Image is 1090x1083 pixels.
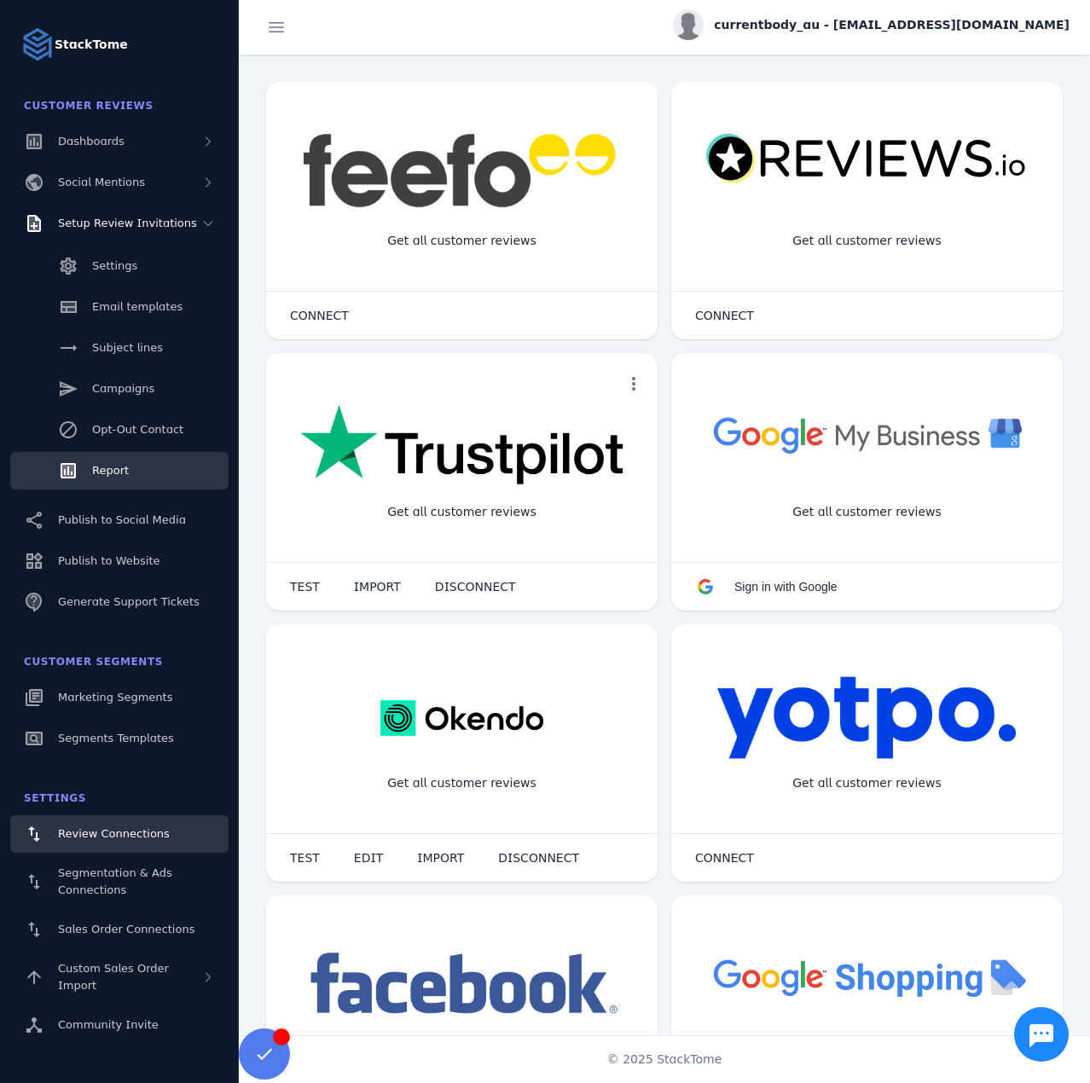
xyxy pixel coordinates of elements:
[705,947,1029,1007] img: googleshopping.png
[374,761,550,806] div: Get all customer reviews
[734,580,838,594] span: Sign in with Google
[400,841,481,875] button: IMPORT
[10,815,229,853] a: Review Connections
[290,581,320,593] span: TEST
[10,288,229,326] a: Email templates
[374,489,550,535] div: Get all customer reviews
[24,100,154,112] span: Customer Reviews
[10,720,229,757] a: Segments Templates
[58,554,159,567] span: Publish to Website
[58,1018,159,1031] span: Community Invite
[10,856,229,907] a: Segmentation & Ads Connections
[92,300,183,313] span: Email templates
[678,570,855,604] button: Sign in with Google
[617,367,651,401] button: more
[273,298,366,333] button: CONNECT
[374,218,550,264] div: Get all customer reviews
[354,581,401,593] span: IMPORT
[481,841,596,875] button: DISCONNECT
[10,679,229,716] a: Marketing Segments
[716,675,1018,761] img: yotpo.png
[58,217,197,229] span: Setup Review Invitations
[435,581,516,593] span: DISCONNECT
[55,36,128,54] strong: StackTome
[92,382,154,395] span: Campaigns
[58,923,194,935] span: Sales Order Connections
[766,1032,967,1077] div: Import Products from Google
[678,298,771,333] button: CONNECT
[714,16,1070,34] span: currentbody_au - [EMAIL_ADDRESS][DOMAIN_NAME]
[58,135,125,148] span: Dashboards
[10,247,229,285] a: Settings
[58,595,200,608] span: Generate Support Tickets
[779,489,955,535] div: Get all customer reviews
[10,542,229,580] a: Publish to Website
[779,761,955,806] div: Get all customer reviews
[779,218,955,264] div: Get all customer reviews
[300,947,623,1022] img: facebook.png
[58,962,169,992] span: Custom Sales Order Import
[10,370,229,408] a: Campaigns
[380,675,543,761] img: okendo.webp
[10,911,229,948] a: Sales Order Connections
[673,9,1070,40] button: currentbody_au - [EMAIL_ADDRESS][DOMAIN_NAME]
[58,513,186,526] span: Publish to Social Media
[678,841,771,875] button: CONNECT
[498,852,579,864] span: DISCONNECT
[10,452,229,489] a: Report
[92,341,163,354] span: Subject lines
[337,841,400,875] button: EDIT
[273,841,337,875] button: TEST
[705,404,1029,465] img: googlebusiness.png
[10,329,229,367] a: Subject lines
[58,827,170,840] span: Review Connections
[695,310,754,321] span: CONNECT
[695,852,754,864] span: CONNECT
[607,1051,722,1069] span: © 2025 StackTome
[290,852,320,864] span: TEST
[92,259,137,272] span: Settings
[10,501,229,539] a: Publish to Social Media
[92,464,129,477] span: Report
[20,27,55,61] img: Logo image
[24,792,86,804] span: Settings
[10,411,229,449] a: Opt-Out Contact
[300,133,623,208] img: feefo.png
[354,852,383,864] span: EDIT
[10,1006,229,1044] a: Community Invite
[58,176,145,188] span: Social Mentions
[705,133,1029,185] img: reviewsio.svg
[418,570,533,604] button: DISCONNECT
[300,404,623,488] img: trustpilot.png
[58,691,172,704] span: Marketing Segments
[273,570,337,604] button: TEST
[24,656,163,668] span: Customer Segments
[10,583,229,621] a: Generate Support Tickets
[673,9,704,40] img: profile.jpg
[337,570,418,604] button: IMPORT
[58,866,172,896] span: Segmentation & Ads Connections
[417,852,464,864] span: IMPORT
[290,310,349,321] span: CONNECT
[92,423,183,436] span: Opt-Out Contact
[58,732,174,744] span: Segments Templates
